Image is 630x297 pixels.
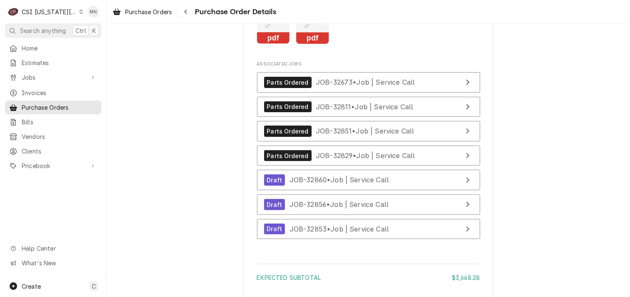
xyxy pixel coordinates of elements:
[22,8,77,16] div: CSI [US_STATE][GEOGRAPHIC_DATA]
[22,73,85,82] span: Jobs
[5,101,101,114] a: Purchase Orders
[452,273,480,282] div: $3,668.28
[257,61,480,68] span: Associated Jobs
[257,72,480,93] a: View Job
[5,115,101,129] a: Bills
[22,118,97,126] span: Bills
[125,8,172,16] span: Purchase Orders
[257,121,480,141] a: View Job
[22,103,97,112] span: Purchase Orders
[5,56,101,70] a: Estimates
[290,224,389,233] span: JOB-32853 • Job | Service Call
[5,70,101,84] a: Go to Jobs
[192,6,276,18] span: Purchase Order Details
[8,6,19,18] div: CSI Kansas City's Avatar
[5,242,101,255] a: Go to Help Center
[290,176,389,184] span: JOB-32860 • Job | Service Call
[316,127,414,135] span: JOB-32851 • Job | Service Call
[257,5,290,44] button: pdf
[264,77,312,88] div: Parts Ordered
[88,6,99,18] div: Melissa Nehls's Avatar
[22,132,97,141] span: Vendors
[5,41,101,55] a: Home
[5,256,101,270] a: Go to What's New
[257,273,480,282] div: Subtotal
[92,26,96,35] span: K
[5,23,101,38] button: Search anythingCtrlK
[257,261,480,288] div: Amount Summary
[264,199,285,210] div: Draft
[264,101,312,113] div: Parts Ordered
[257,146,480,166] a: View Job
[22,283,41,290] span: Create
[5,144,101,158] a: Clients
[5,86,101,100] a: Invoices
[22,259,96,267] span: What's New
[22,244,96,253] span: Help Center
[22,88,97,97] span: Invoices
[5,159,101,173] a: Go to Pricebook
[76,26,86,35] span: Ctrl
[264,174,285,186] div: Draft
[264,224,285,235] div: Draft
[316,78,415,86] span: JOB-32673 • Job | Service Call
[109,5,175,19] a: Purchase Orders
[5,130,101,143] a: Vendors
[264,150,312,161] div: Parts Ordered
[20,26,66,35] span: Search anything
[316,102,413,111] span: JOB-32811 • Job | Service Call
[257,274,321,281] span: Expected Subtotal
[290,200,389,209] span: JOB-32856 • Job | Service Call
[22,147,97,156] span: Clients
[257,61,480,244] div: Associated Jobs
[22,44,97,53] span: Home
[257,219,480,239] a: View Job
[296,5,329,44] button: pdf
[257,194,480,215] a: View Job
[316,151,415,160] span: JOB-32829 • Job | Service Call
[8,6,19,18] div: C
[257,170,480,190] a: View Job
[22,161,85,170] span: Pricebook
[264,126,312,137] div: Parts Ordered
[92,282,96,291] span: C
[22,58,97,67] span: Estimates
[257,97,480,117] a: View Job
[88,6,99,18] div: MN
[179,5,192,18] button: Navigate back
